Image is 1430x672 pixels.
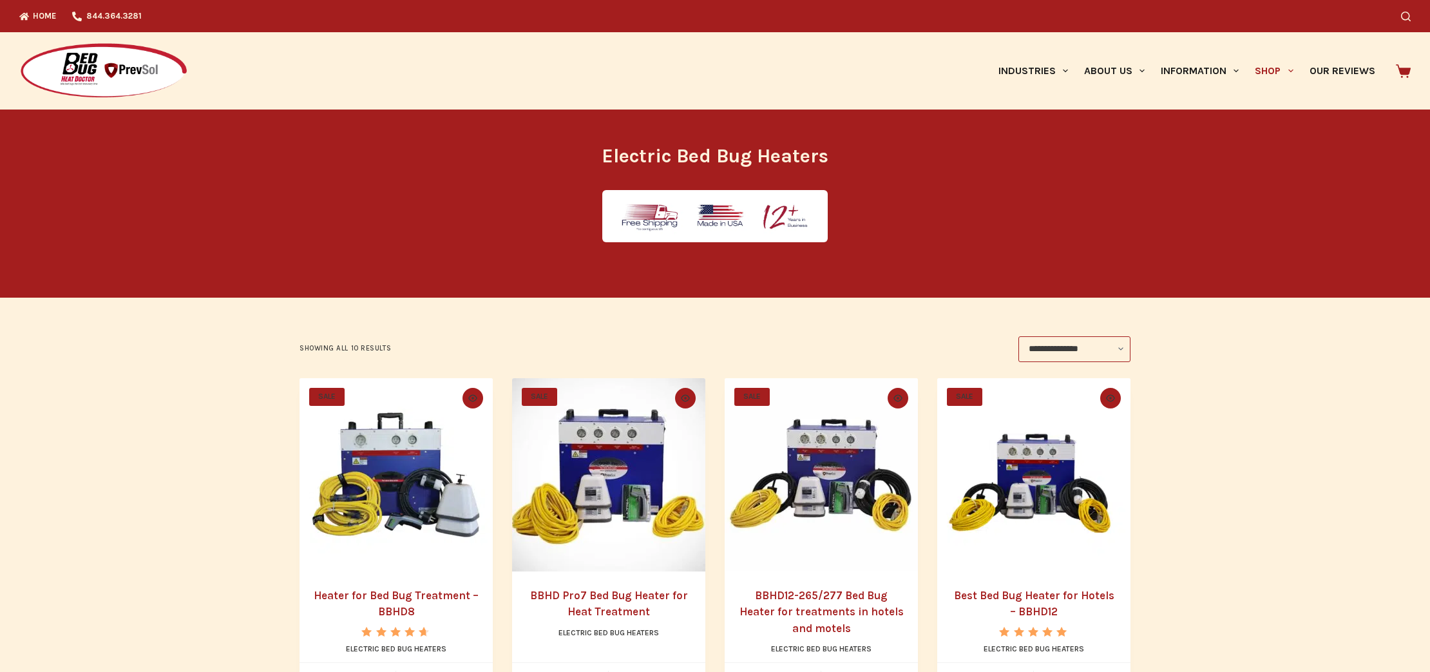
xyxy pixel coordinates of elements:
button: Quick view toggle [675,388,696,408]
a: Best Bed Bug Heater for Hotels - BBHD12 [937,378,1130,571]
a: Electric Bed Bug Heaters [771,644,872,653]
a: Our Reviews [1301,32,1383,110]
span: SALE [309,388,345,406]
button: Quick view toggle [462,388,483,408]
a: Electric Bed Bug Heaters [558,628,659,637]
a: BBHD Pro7 Bed Bug Heater for Heat Treatment [530,589,688,619]
a: Information [1153,32,1247,110]
span: SALE [734,388,770,406]
a: BBHD12-265/277 Bed Bug Heater for treatments in hotels and motels [725,378,918,571]
a: Electric Bed Bug Heaters [346,644,446,653]
a: Industries [990,32,1076,110]
a: BBHD12-265/277 Bed Bug Heater for treatments in hotels and motels [739,589,904,635]
a: About Us [1076,32,1152,110]
span: Rated out of 5 [361,627,426,666]
button: Quick view toggle [1100,388,1121,408]
nav: Primary [990,32,1383,110]
a: Shop [1247,32,1301,110]
span: SALE [522,388,557,406]
button: Search [1401,12,1411,21]
select: Shop order [1018,336,1130,362]
div: Rated 5.00 out of 5 [999,627,1068,637]
h1: Electric Bed Bug Heaters [473,142,957,171]
span: SALE [947,388,982,406]
p: Showing all 10 results [300,343,391,354]
a: Best Bed Bug Heater for Hotels – BBHD12 [954,589,1114,619]
img: Prevsol/Bed Bug Heat Doctor [19,43,188,100]
a: Electric Bed Bug Heaters [984,644,1084,653]
a: Heater for Bed Bug Treatment - BBHD8 [300,378,493,571]
button: Quick view toggle [888,388,908,408]
a: BBHD Pro7 Bed Bug Heater for Heat Treatment [512,378,705,571]
a: Heater for Bed Bug Treatment – BBHD8 [314,589,479,619]
div: Rated 4.67 out of 5 [361,627,430,637]
span: Rated out of 5 [999,627,1068,666]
